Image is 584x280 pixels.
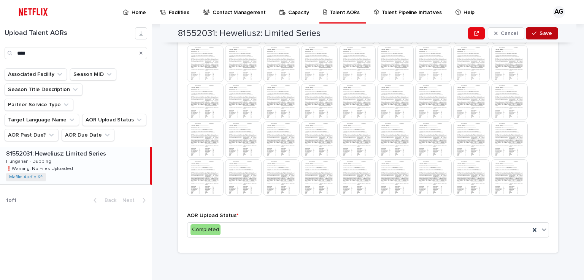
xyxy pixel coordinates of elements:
p: 81552031: Heweliusz: Limited Series [6,149,108,157]
button: Season Title Description [5,83,83,96]
span: Back [100,198,116,203]
a: Mafilm Audio Kft [9,175,43,180]
h2: 81552031: Heweliusz: Limited Series [178,28,321,39]
button: Back [87,197,119,204]
span: Cancel [501,31,518,36]
img: ifQbXi3ZQGMSEF7WDB7W [15,5,51,20]
button: AOR Due Date [62,129,114,141]
span: Save [540,31,552,36]
div: AG [553,6,565,18]
button: AOR Upload Status [82,114,146,126]
span: AOR Upload Status [187,213,238,218]
button: Associated Facility [5,68,67,80]
button: Season MID [70,68,116,80]
button: Next [119,197,152,204]
input: Search [5,47,147,59]
div: Completed [190,224,221,235]
button: AOR Past Due? [5,129,59,141]
button: Target Language Name [5,114,79,126]
button: Partner Service Type [5,99,73,111]
p: ❗️Warning: No Files Uploaded [6,165,75,171]
h1: Upload Talent AORs [5,29,135,38]
button: Cancel [488,27,524,39]
button: Save [526,27,558,39]
p: Hungarian - Dubbing [6,157,53,164]
span: Next [122,198,139,203]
